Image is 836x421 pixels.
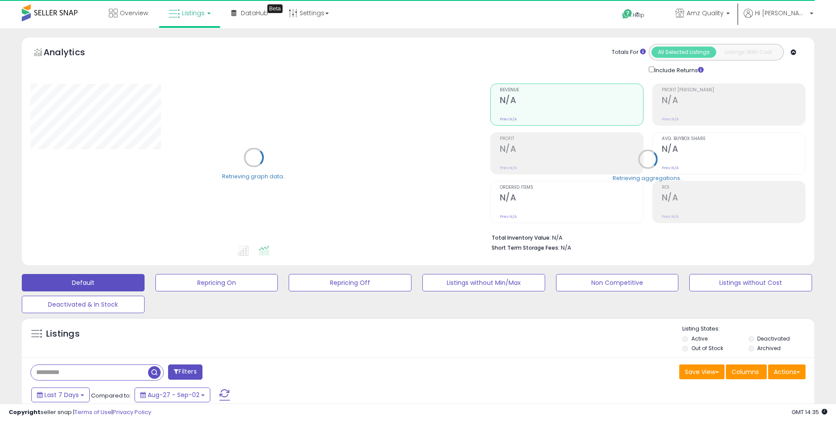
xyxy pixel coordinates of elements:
div: seller snap | | [9,408,151,417]
button: Aug-27 - Sep-02 [135,388,210,402]
span: Columns [731,368,759,376]
span: Listings [182,9,205,17]
button: Non Competitive [556,274,679,291]
span: Hi [PERSON_NAME] [755,9,807,17]
button: Default [22,274,145,291]
a: Help [615,2,661,28]
div: Totals For [612,48,646,57]
button: Filters [168,364,202,380]
a: Terms of Use [74,408,111,416]
button: Actions [768,364,806,379]
span: 2025-09-10 14:35 GMT [792,408,827,416]
h5: Analytics [44,46,102,60]
a: Privacy Policy [113,408,151,416]
strong: Copyright [9,408,40,416]
label: Active [691,335,708,342]
button: Columns [726,364,767,379]
div: Tooltip anchor [267,4,283,13]
button: All Selected Listings [651,47,716,58]
h5: Listings [46,328,80,340]
button: Repricing Off [289,274,411,291]
span: Compared to: [91,391,131,400]
span: Overview [120,9,148,17]
p: Listing States: [682,325,814,333]
button: Save View [679,364,725,379]
span: DataHub [241,9,268,17]
span: Help [633,11,644,19]
i: Get Help [622,9,633,20]
button: Listings without Min/Max [422,274,545,291]
span: Last 7 Days [44,391,79,399]
div: Retrieving aggregations.. [613,174,683,182]
label: Deactivated [757,335,790,342]
label: Out of Stock [691,344,723,352]
label: Archived [757,344,781,352]
a: Hi [PERSON_NAME] [744,9,813,28]
button: Deactivated & In Stock [22,296,145,313]
button: Repricing On [155,274,278,291]
span: Amz Quality [687,9,724,17]
div: Retrieving graph data.. [222,172,286,180]
button: Last 7 Days [31,388,90,402]
button: Listings With Cost [716,47,781,58]
div: Include Returns [642,65,714,75]
button: Listings without Cost [689,274,812,291]
span: Aug-27 - Sep-02 [148,391,199,399]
